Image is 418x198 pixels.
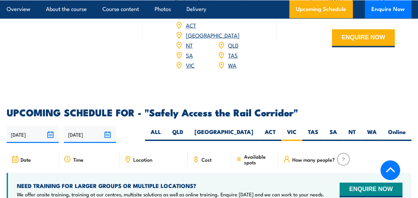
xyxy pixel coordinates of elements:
[340,183,402,197] button: ENQUIRE NOW
[186,21,196,29] a: ACT
[228,41,238,49] a: QLD
[17,191,324,198] p: We offer onsite training, training at our centres, multisite solutions as well as online training...
[186,51,193,59] a: SA
[228,51,238,59] a: TAS
[186,41,193,49] a: NT
[145,128,167,141] label: ALL
[167,128,189,141] label: QLD
[324,128,343,141] label: SA
[189,128,259,141] label: [GEOGRAPHIC_DATA]
[281,128,302,141] label: VIC
[21,157,31,162] span: Date
[73,157,83,162] span: Time
[382,128,411,141] label: Online
[244,154,274,165] span: Available spots
[17,182,324,189] h4: NEED TRAINING FOR LARGER GROUPS OR MULTIPLE LOCATIONS?
[133,157,152,162] span: Location
[186,31,239,39] a: [GEOGRAPHIC_DATA]
[361,128,382,141] label: WA
[186,61,195,69] a: VIC
[64,126,116,143] input: To date
[332,29,395,47] button: ENQUIRE NOW
[343,128,361,141] label: NT
[228,61,236,69] a: WA
[302,128,324,141] label: TAS
[202,157,211,162] span: Cost
[7,126,59,143] input: From date
[292,157,335,162] span: How many people?
[259,128,281,141] label: ACT
[7,108,411,116] h2: UPCOMING SCHEDULE FOR - "Safely Access the Rail Corridor"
